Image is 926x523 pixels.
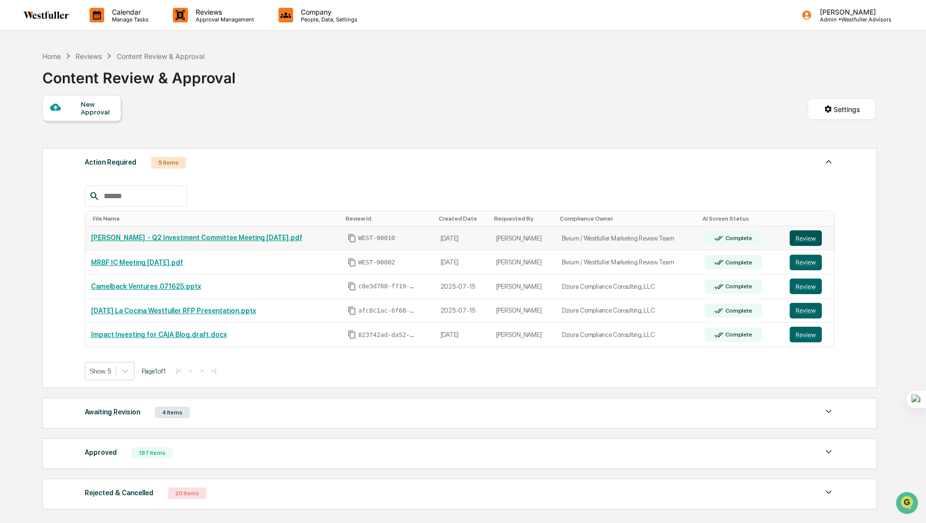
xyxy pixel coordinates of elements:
[348,282,356,291] span: Copy Id
[33,84,123,92] div: We're available if you need us!
[85,156,136,168] div: Action Required
[348,306,356,315] span: Copy Id
[790,303,822,318] button: Review
[142,367,166,375] span: Page 1 of 1
[812,8,891,16] p: [PERSON_NAME]
[67,119,125,136] a: 🗄️Attestations
[490,299,556,323] td: [PERSON_NAME]
[790,230,829,246] a: Review
[173,367,185,375] button: |<
[823,446,834,458] img: caret
[792,215,831,222] div: Toggle SortBy
[790,279,822,294] button: Review
[556,275,699,299] td: Dziura Compliance Consulting, LLC
[435,299,490,323] td: 2025-07-15
[91,234,302,242] a: [PERSON_NAME]・Q2 Investment Committee Meeting [DATE].pdf
[358,234,395,242] span: WEST-00010
[131,447,173,459] div: 197 Items
[166,77,177,89] button: Start new chat
[75,52,102,60] div: Reviews
[435,323,490,347] td: [DATE]
[790,255,822,270] button: Review
[556,299,699,323] td: Dziura Compliance Consulting, LLC
[490,275,556,299] td: [PERSON_NAME]
[42,61,236,87] div: Content Review & Approval
[556,250,699,275] td: Bivium / Westfuller Marketing Review Team
[348,258,356,267] span: Copy Id
[790,230,822,246] button: Review
[91,282,201,290] a: Camelback Ventures.071625.pptx
[823,156,834,168] img: caret
[490,226,556,251] td: [PERSON_NAME]
[358,259,395,266] span: WEST-00002
[85,486,153,499] div: Rejected & Cancelled
[23,11,70,19] img: logo
[346,215,431,222] div: Toggle SortBy
[85,446,117,459] div: Approved
[155,407,190,418] div: 4 Items
[93,215,338,222] div: Toggle SortBy
[556,323,699,347] td: Dziura Compliance Consulting, LLC
[188,8,259,16] p: Reviews
[104,16,153,23] p: Manage Tasks
[895,491,921,517] iframe: Open customer support
[358,307,417,315] span: afc8c1ac-6f68-4627-999b-d97b3a6d8081
[723,331,752,338] div: Complete
[10,142,18,150] div: 🔎
[823,406,834,417] img: caret
[197,367,207,375] button: >
[91,307,256,315] a: [DATE] La Cocina Westfuller RFP Presentation.pptx
[104,8,153,16] p: Calendar
[6,119,67,136] a: 🖐️Preclearance
[85,406,140,418] div: Awaiting Revision
[703,215,780,222] div: Toggle SortBy
[790,255,829,270] a: Review
[168,487,206,499] div: 20 Items
[19,123,63,132] span: Preclearance
[10,20,177,36] p: How can we help?
[42,52,61,60] div: Home
[494,215,552,222] div: Toggle SortBy
[81,100,113,116] div: New Approval
[808,98,876,120] button: Settings
[10,124,18,131] div: 🖐️
[186,367,196,375] button: <
[823,486,834,498] img: caret
[293,8,362,16] p: Company
[358,331,417,339] span: 823f42ad-da52-427a-bdfe-d3b490ef0764
[435,226,490,251] td: [DATE]
[358,282,417,290] span: c8e3d780-f719-41d7-84c3-a659409448a4
[723,259,752,266] div: Complete
[80,123,121,132] span: Attestations
[723,283,752,290] div: Complete
[790,327,822,342] button: Review
[790,279,829,294] a: Review
[10,75,27,92] img: 1746055101610-c473b297-6a78-478c-a979-82029cc54cd1
[790,303,829,318] a: Review
[439,215,486,222] div: Toggle SortBy
[293,16,362,23] p: People, Data, Settings
[19,141,61,151] span: Data Lookup
[490,250,556,275] td: [PERSON_NAME]
[151,157,186,168] div: 5 Items
[117,52,204,60] div: Content Review & Approval
[6,137,65,155] a: 🔎Data Lookup
[790,327,829,342] a: Review
[188,16,259,23] p: Approval Management
[435,250,490,275] td: [DATE]
[556,226,699,251] td: Bivium / Westfuller Marketing Review Team
[97,165,118,172] span: Pylon
[348,330,356,339] span: Copy Id
[208,367,219,375] button: >|
[723,307,752,314] div: Complete
[812,16,891,23] p: Admin • Westfuller Advisors
[723,235,752,242] div: Complete
[435,275,490,299] td: 2025-07-15
[91,259,183,266] a: MRBF IC Meeting [DATE].pdf
[490,323,556,347] td: [PERSON_NAME]
[91,331,227,338] a: Impact Investing for CAIA Blog.draft.docx
[33,75,160,84] div: Start new chat
[69,165,118,172] a: Powered byPylon
[348,234,356,243] span: Copy Id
